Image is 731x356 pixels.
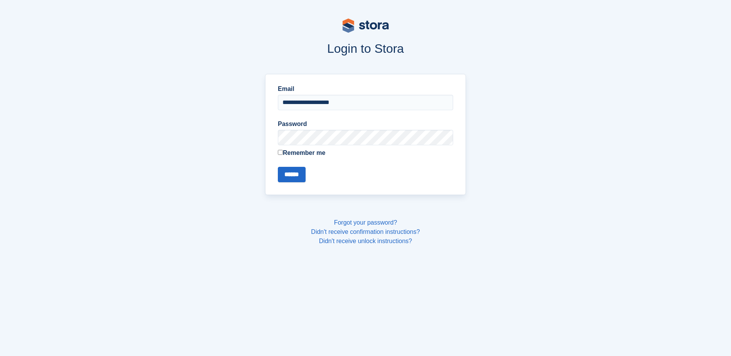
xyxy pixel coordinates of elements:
[118,42,613,55] h1: Login to Stora
[278,84,453,94] label: Email
[343,18,389,33] img: stora-logo-53a41332b3708ae10de48c4981b4e9114cc0af31d8433b30ea865607fb682f29.svg
[278,148,453,158] label: Remember me
[334,219,397,226] a: Forgot your password?
[278,150,283,155] input: Remember me
[311,228,420,235] a: Didn't receive confirmation instructions?
[319,238,412,244] a: Didn't receive unlock instructions?
[278,119,453,129] label: Password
